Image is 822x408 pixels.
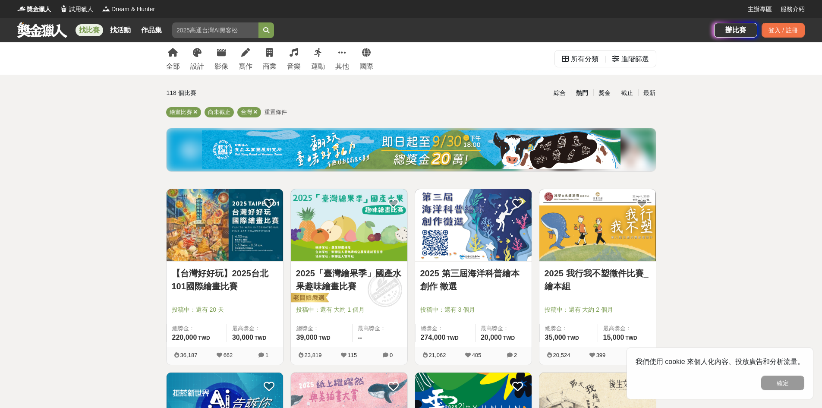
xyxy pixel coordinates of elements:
img: Logo [102,4,110,13]
span: 23,819 [305,352,322,358]
span: 1 [265,352,268,358]
span: 220,000 [172,334,197,341]
span: 總獎金： [296,324,347,333]
div: 寫作 [239,61,252,72]
div: 截止 [616,85,638,101]
span: 總獎金： [172,324,221,333]
a: 作品集 [138,24,165,36]
span: 總獎金： [545,324,592,333]
a: 主辦專區 [748,5,772,14]
span: 投稿中：還有 20 天 [172,305,278,314]
span: TWD [625,335,637,341]
span: 繪畫比賽 [170,109,192,115]
a: Cover Image [415,189,532,262]
span: 399 [596,352,606,358]
a: Cover Image [291,189,407,262]
a: 找活動 [107,24,134,36]
a: LogoDream & Hunter [102,5,155,14]
div: 影像 [214,61,228,72]
img: Cover Image [291,189,407,261]
a: Logo獎金獵人 [17,5,51,14]
a: Logo試用獵人 [60,5,93,14]
a: 服務介紹 [781,5,805,14]
input: 2025高通台灣AI黑客松 [172,22,258,38]
a: 運動 [311,42,325,75]
img: Logo [60,4,68,13]
div: 熱門 [571,85,593,101]
div: 設計 [190,61,204,72]
span: 21,062 [429,352,446,358]
a: 2025 我行我不塑徵件比賽_繪本組 [545,267,651,293]
a: Cover Image [539,189,656,262]
div: 118 個比賽 [167,85,329,101]
span: TWD [447,335,458,341]
a: 2025 第三屆海洋科普繪本創作 徵選 [420,267,526,293]
a: 其他 [335,42,349,75]
a: 【台灣好好玩】2025台北101國際繪畫比賽 [172,267,278,293]
a: 國際 [359,42,373,75]
div: 進階篩選 [621,51,649,68]
span: 274,000 [421,334,446,341]
a: 寫作 [239,42,252,75]
span: TWD [567,335,579,341]
div: 商業 [263,61,277,72]
span: -- [358,334,362,341]
span: 我們使用 cookie 來個人化內容、投放廣告和分析流量。 [636,358,804,365]
div: 獎金 [593,85,616,101]
div: 最新 [638,85,661,101]
a: 辦比賽 [714,23,757,38]
span: TWD [318,335,330,341]
span: 0 [390,352,393,358]
div: 綜合 [548,85,571,101]
span: 投稿中：還有 大約 2 個月 [545,305,651,314]
div: 音樂 [287,61,301,72]
span: 獎金獵人 [27,5,51,14]
div: 登入 / 註冊 [762,23,805,38]
a: 找比賽 [76,24,103,36]
span: 最高獎金： [603,324,651,333]
span: TWD [503,335,515,341]
div: 國際 [359,61,373,72]
span: 投稿中：還有 3 個月 [420,305,526,314]
img: 老闆娘嚴選 [289,292,329,304]
a: Cover Image [167,189,283,262]
span: 115 [348,352,357,358]
a: 全部 [166,42,180,75]
a: 音樂 [287,42,301,75]
span: 最高獎金： [481,324,526,333]
span: 2 [514,352,517,358]
img: Cover Image [539,189,656,261]
img: Cover Image [167,189,283,261]
span: 最高獎金： [232,324,278,333]
span: 最高獎金： [358,324,402,333]
span: TWD [198,335,210,341]
div: 全部 [166,61,180,72]
span: 662 [224,352,233,358]
span: 405 [472,352,482,358]
span: 30,000 [232,334,253,341]
span: 36,187 [180,352,198,358]
span: 投稿中：還有 大約 1 個月 [296,305,402,314]
span: 39,000 [296,334,318,341]
button: 確定 [761,376,804,390]
a: 影像 [214,42,228,75]
span: 15,000 [603,334,624,341]
span: 20,000 [481,334,502,341]
span: 重置條件 [265,109,287,115]
span: 試用獵人 [69,5,93,14]
span: 總獎金： [421,324,470,333]
img: bbde9c48-f993-4d71-8b4e-c9f335f69c12.jpg [202,130,620,169]
div: 運動 [311,61,325,72]
div: 所有分類 [571,51,598,68]
img: Logo [17,4,26,13]
span: TWD [255,335,266,341]
span: 35,000 [545,334,566,341]
div: 其他 [335,61,349,72]
span: 台灣 [241,109,252,115]
a: 設計 [190,42,204,75]
img: Cover Image [415,189,532,261]
span: 20,524 [553,352,570,358]
span: Dream & Hunter [111,5,155,14]
span: 尚未截止 [208,109,230,115]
